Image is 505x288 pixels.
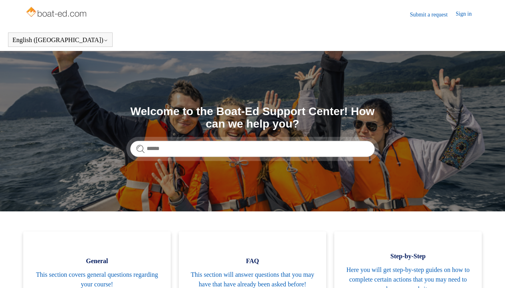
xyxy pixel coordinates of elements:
[410,10,456,19] a: Submit a request
[12,37,108,44] button: English ([GEOGRAPHIC_DATA])
[478,261,499,282] div: Live chat
[35,256,159,266] span: General
[456,10,480,19] a: Sign in
[346,251,470,261] span: Step-by-Step
[25,5,89,21] img: Boat-Ed Help Center home page
[130,141,375,157] input: Search
[191,256,314,266] span: FAQ
[130,105,375,130] h1: Welcome to the Boat-Ed Support Center! How can we help you?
